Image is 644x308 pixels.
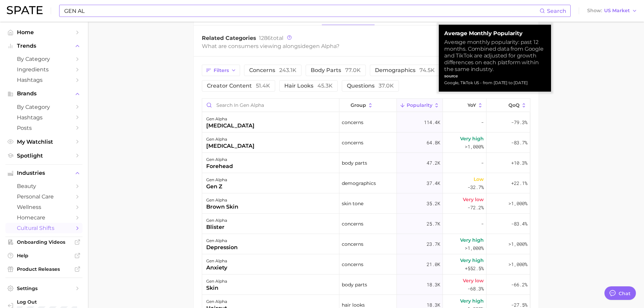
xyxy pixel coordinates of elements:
[202,214,530,234] button: gen alphablisterconcerns25.7k--83.4%
[5,123,82,133] a: Posts
[279,67,296,73] span: 243.1k
[511,159,527,167] span: +10.3%
[259,35,271,41] span: 1286
[511,139,527,147] span: -83.7%
[465,245,484,251] span: >1,000%
[202,234,530,254] button: gen alphadepressionconcerns23.7kVery high>1,000%>1,000%
[444,73,458,78] strong: source
[460,297,484,305] span: Very high
[5,41,82,51] button: Trends
[444,30,546,37] strong: Average Monthly Popularity
[5,137,82,147] a: My Watchlist
[17,66,71,73] span: Ingredients
[508,200,527,207] span: >1,000%
[17,214,71,221] span: homecare
[427,199,440,208] span: 35.2k
[202,42,486,51] div: What are consumers viewing alongside ?
[379,82,394,89] span: 37.0k
[259,35,283,41] span: total
[17,239,71,245] span: Onboarding Videos
[481,159,484,167] span: -
[202,254,530,275] button: gen alphaanxietyconcerns21.0kVery high+552.5%>1,000%
[17,299,86,305] span: Log Out
[17,253,71,259] span: Help
[7,6,43,14] img: SPATE
[465,264,484,273] span: +552.5%
[586,6,639,15] button: ShowUS Market
[202,65,240,76] button: Filters
[427,220,440,228] span: 25.7k
[206,237,238,245] div: gen alpha
[206,264,227,272] div: anxiety
[206,216,227,224] div: gen alpha
[5,102,82,112] a: by Category
[17,29,71,35] span: Home
[342,139,363,147] span: concerns
[444,79,546,86] div: Google, TikTok US - from [DATE] to [DATE]
[5,168,82,178] button: Industries
[202,275,530,295] button: gen alphaskinbody parts18.3kVery low-68.3%-66.2%
[5,150,82,161] a: Spotlight
[460,256,484,264] span: Very high
[427,281,440,289] span: 18.3k
[206,298,227,306] div: gen alpha
[463,277,484,285] span: Very low
[5,251,82,261] a: Help
[5,89,82,99] button: Brands
[460,135,484,143] span: Very high
[311,68,361,73] span: body parts
[342,240,363,248] span: concerns
[587,9,602,13] span: Show
[474,175,484,183] span: Low
[342,260,363,268] span: concerns
[202,153,530,173] button: gen alphaforeheadbody parts47.2k-+10.3%
[5,112,82,123] a: Hashtags
[5,212,82,223] a: homecare
[508,261,527,267] span: >1,000%
[206,257,227,265] div: gen alpha
[64,5,540,17] input: Search here for a brand, industry, or ingredient
[206,223,227,231] div: blister
[17,114,71,121] span: Hashtags
[17,91,71,97] span: Brands
[5,191,82,202] a: personal care
[468,183,484,191] span: -32.7%
[206,176,227,184] div: gen alpha
[249,68,296,73] span: concerns
[202,112,530,133] button: gen alpha[MEDICAL_DATA]concerns114.4k--79.3%
[17,152,71,159] span: Spotlight
[17,225,71,231] span: cultural shifts
[511,118,527,126] span: -79.3%
[202,133,530,153] button: gen alpha[MEDICAL_DATA]concerns64.8kVery high>1,000%-83.7%
[511,220,527,228] span: -83.4%
[427,179,440,187] span: 37.4k
[5,64,82,75] a: Ingredients
[604,9,630,13] span: US Market
[465,143,484,150] span: >1,000%
[206,277,227,285] div: gen alpha
[427,260,440,268] span: 21.0k
[342,179,376,187] span: demographics
[5,54,82,64] a: by Category
[17,193,71,200] span: personal care
[317,82,333,89] span: 45.3k
[460,236,484,244] span: Very high
[443,99,486,112] button: YoY
[17,43,71,49] span: Trends
[17,204,71,210] span: wellness
[202,193,530,214] button: gen alphabrown skinskin tone35.2kVery low-72.2%>1,000%
[284,83,333,89] span: hair looks
[206,162,233,170] div: forehead
[351,102,366,108] span: group
[511,281,527,289] span: -66.2%
[5,264,82,274] a: Product Releases
[206,135,255,143] div: gen alpha
[5,75,82,85] a: Hashtags
[17,285,71,291] span: Settings
[17,104,71,110] span: by Category
[481,118,484,126] span: -
[214,68,229,73] span: Filters
[342,199,363,208] span: skin tone
[17,56,71,62] span: by Category
[206,196,238,204] div: gen alpha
